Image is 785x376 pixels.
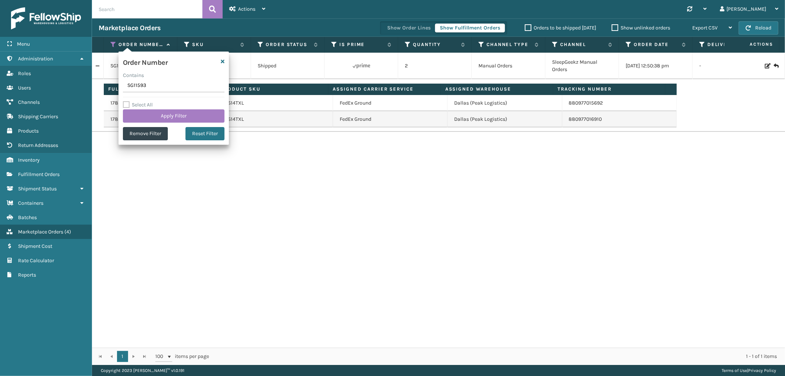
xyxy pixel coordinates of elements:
[155,351,209,362] span: items per page
[448,95,562,111] td: Dallas (Peak Logistics)
[123,56,167,67] h4: Order Number
[218,95,333,111] td: SS14TXL
[748,368,776,373] a: Privacy Policy
[448,111,562,127] td: Dallas (Peak Logistics)
[339,41,384,48] label: Is Prime
[251,53,325,79] td: Shipped
[18,171,60,178] span: Fulfillment Orders
[774,62,778,70] i: Create Return Label
[18,113,58,120] span: Shipping Carriers
[707,41,752,48] label: Deliver By Date
[220,86,323,92] label: Product SKU
[558,86,661,92] label: Tracking Number
[18,243,52,249] span: Shipment Cost
[472,53,545,79] td: Manual Orders
[692,25,718,31] span: Export CSV
[119,41,163,48] label: Order Number
[333,111,448,127] td: FedEx Ground
[18,56,53,62] span: Administration
[123,109,224,123] button: Apply Filter
[117,351,128,362] a: 1
[333,95,448,111] td: FedEx Ground
[569,116,602,122] a: 880977016910
[18,85,31,91] span: Users
[18,128,39,134] span: Products
[18,186,57,192] span: Shipment Status
[18,200,43,206] span: Containers
[18,142,58,148] span: Return Addresses
[155,353,166,360] span: 100
[64,229,71,235] span: ( 4 )
[398,53,472,79] td: 2
[382,24,435,32] button: Show Order Lines
[722,368,747,373] a: Terms of Use
[108,86,211,92] label: Fulfillment Order ID
[765,63,769,68] i: Edit
[545,53,619,79] td: SleepGeekz Manual Orders
[739,21,778,35] button: Reload
[110,62,129,70] a: SG11593
[110,116,129,123] a: 1788010
[612,25,670,31] label: Show unlinked orders
[693,53,766,79] td: -
[18,214,37,221] span: Batches
[123,79,224,92] input: Type the text you wish to filter on
[18,272,36,278] span: Reports
[726,38,778,50] span: Actions
[101,365,184,376] p: Copyright 2023 [PERSON_NAME]™ v 1.0.191
[238,6,255,12] span: Actions
[333,86,436,92] label: Assigned Carrier Service
[123,71,144,79] label: Contains
[18,99,40,105] span: Channels
[185,127,224,140] button: Reset Filter
[18,257,54,264] span: Rate Calculator
[722,365,776,376] div: |
[445,86,548,92] label: Assigned Warehouse
[525,25,596,31] label: Orders to be shipped [DATE]
[560,41,605,48] label: Channel
[192,41,237,48] label: SKU
[18,229,63,235] span: Marketplace Orders
[11,7,81,29] img: logo
[218,111,333,127] td: SS14TXL
[123,102,153,108] label: Select All
[17,41,30,47] span: Menu
[266,41,310,48] label: Order Status
[18,70,31,77] span: Roles
[619,53,693,79] td: [DATE] 12:50:38 pm
[634,41,678,48] label: Order Date
[99,24,160,32] h3: Marketplace Orders
[435,24,505,32] button: Show Fulfillment Orders
[123,127,168,140] button: Remove Filter
[219,353,777,360] div: 1 - 1 of 1 items
[413,41,457,48] label: Quantity
[18,157,40,163] span: Inventory
[487,41,531,48] label: Channel Type
[569,100,603,106] a: 880977015692
[110,99,130,107] a: 1788009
